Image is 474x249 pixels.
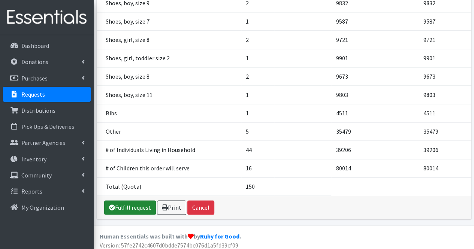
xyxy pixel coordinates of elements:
img: HumanEssentials [3,5,91,30]
td: 9803 [419,85,471,104]
td: # of Individuals Living in Household [97,140,241,159]
td: 1 [241,104,274,122]
td: 80014 [331,159,419,177]
a: Donations [3,54,91,69]
a: Inventory [3,152,91,167]
td: 39206 [331,140,419,159]
p: Pick Ups & Deliveries [21,123,74,130]
button: Cancel [187,200,214,215]
td: 9901 [419,49,471,67]
a: Requests [3,87,91,102]
p: Community [21,171,52,179]
p: Distributions [21,107,55,114]
p: Partner Agencies [21,139,65,146]
p: Purchases [21,75,48,82]
a: Print [157,200,186,215]
td: 35479 [419,122,471,140]
td: Shoes, boy, size 7 [97,12,241,30]
td: 39206 [419,140,471,159]
td: 9587 [419,12,471,30]
td: 44 [241,140,274,159]
strong: Human Essentials was built with by . [100,232,241,240]
td: 9721 [419,30,471,49]
td: 1 [241,12,274,30]
a: Community [3,168,91,183]
p: Donations [21,58,48,66]
a: My Organization [3,200,91,215]
td: Shoes, girl, toddler size 2 [97,49,241,67]
td: Shoes, boy, size 11 [97,85,241,104]
p: Dashboard [21,42,49,49]
td: Total (Quota) [97,177,241,195]
td: 2 [241,67,274,85]
a: Purchases [3,71,91,86]
p: My Organization [21,204,64,211]
td: 5 [241,122,274,140]
a: Distributions [3,103,91,118]
td: Other [97,122,241,140]
td: 9803 [331,85,419,104]
td: 35479 [331,122,419,140]
p: Reports [21,188,42,195]
td: 2 [241,30,274,49]
td: Shoes, boy, size 8 [97,67,241,85]
td: 80014 [419,159,471,177]
p: Inventory [21,155,46,163]
td: 9673 [331,67,419,85]
td: 1 [241,85,274,104]
td: 4511 [419,104,471,122]
span: Version: 57fe2742c4607d0bdde7574bc076d1a5fd39cf09 [100,241,238,249]
td: Shoes, girl, size 8 [97,30,241,49]
td: 9673 [419,67,471,85]
a: Dashboard [3,38,91,53]
td: 4511 [331,104,419,122]
td: 9721 [331,30,419,49]
td: # of Children this order will serve [97,159,241,177]
td: 150 [241,177,274,195]
td: 16 [241,159,274,177]
a: Fulfill request [104,200,156,215]
td: Bibs [97,104,241,122]
a: Partner Agencies [3,135,91,150]
a: Reports [3,184,91,199]
td: 9901 [331,49,419,67]
a: Ruby for Good [200,232,239,240]
a: Pick Ups & Deliveries [3,119,91,134]
td: 1 [241,49,274,67]
p: Requests [21,91,45,98]
td: 9587 [331,12,419,30]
